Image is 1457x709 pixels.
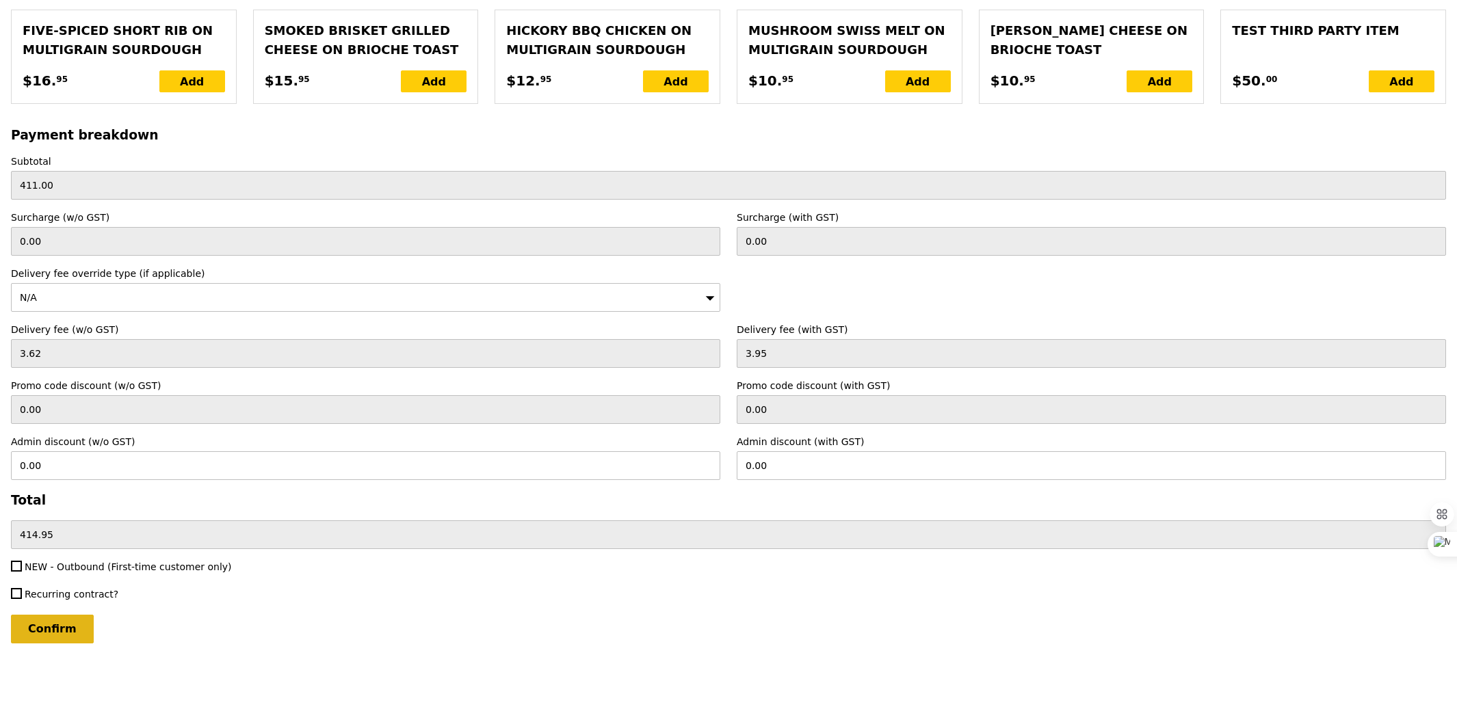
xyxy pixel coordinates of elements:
[737,211,1446,224] label: Surcharge (with GST)
[11,211,720,224] label: Surcharge (w/o GST)
[11,379,720,392] label: Promo code discount (w/o GST)
[737,379,1446,392] label: Promo code discount (with GST)
[11,267,720,280] label: Delivery fee override type (if applicable)
[23,21,225,59] div: Five‑spiced Short Rib on Multigrain Sourdough
[25,589,118,600] span: Recurring contract?
[506,70,540,91] span: $12.
[265,70,298,91] span: $15.
[11,323,720,336] label: Delivery fee (w/o GST)
[885,70,951,92] div: Add
[643,70,709,92] div: Add
[540,74,552,85] span: 95
[1232,70,1265,91] span: $50.
[11,493,1446,507] h3: Total
[401,70,467,92] div: Add
[23,70,56,91] span: $16.
[990,70,1024,91] span: $10.
[11,435,720,449] label: Admin discount (w/o GST)
[11,615,94,643] input: Confirm
[265,21,467,59] div: Smoked Brisket Grilled Cheese on Brioche Toast
[990,21,1193,59] div: [PERSON_NAME] Cheese on Brioche Toast
[56,74,68,85] span: 95
[1232,21,1434,40] div: Test third party item
[11,155,1446,168] label: Subtotal
[11,561,22,572] input: NEW - Outbound (First-time customer only)
[25,561,232,572] span: NEW - Outbound (First-time customer only)
[748,21,951,59] div: Mushroom Swiss Melt on Multigrain Sourdough
[298,74,310,85] span: 95
[748,70,782,91] span: $10.
[782,74,793,85] span: 95
[737,323,1446,336] label: Delivery fee (with GST)
[159,70,225,92] div: Add
[11,588,22,599] input: Recurring contract?
[20,292,37,303] span: N/A
[1127,70,1192,92] div: Add
[1266,74,1278,85] span: 00
[1024,74,1036,85] span: 95
[11,128,1446,142] h3: Payment breakdown
[506,21,709,59] div: Hickory BBQ Chicken on Multigrain Sourdough
[737,435,1446,449] label: Admin discount (with GST)
[1369,70,1434,92] div: Add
